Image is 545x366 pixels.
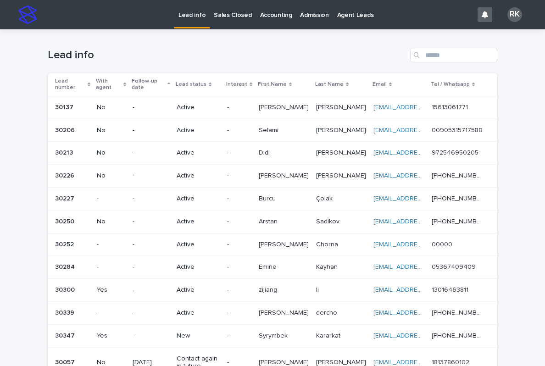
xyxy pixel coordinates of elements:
p: 05367409409 [432,261,478,271]
p: Active [177,263,219,271]
p: Active [177,218,219,226]
p: Lead status [176,79,206,89]
p: zijiang [259,284,279,294]
p: Active [177,195,219,203]
p: 30137 [55,102,75,111]
a: [EMAIL_ADDRESS][DOMAIN_NAME] [373,172,477,179]
p: - [227,172,251,180]
p: li [316,284,321,294]
tr: 3025030250 No-Active-ArstanArstan SadikovSadikov [EMAIL_ADDRESS][DOMAIN_NAME] [PHONE_NUMBER][PHON... [48,210,497,233]
p: Çolak [316,193,334,203]
p: - [227,286,251,294]
p: 30226 [55,170,76,180]
a: [EMAIL_ADDRESS][DOMAIN_NAME] [373,359,477,366]
a: [EMAIL_ADDRESS][DOMAIN_NAME] [373,218,477,225]
p: - [133,309,169,317]
p: [PHONE_NUMBER] [432,330,484,340]
p: Chorna [316,239,340,249]
tr: 3020630206 No-Active-SelamiSelami [PERSON_NAME][PERSON_NAME] [EMAIL_ADDRESS][DOMAIN_NAME] 0090531... [48,119,497,142]
p: [PERSON_NAME] [316,170,368,180]
a: [EMAIL_ADDRESS][DOMAIN_NAME] [373,127,477,133]
p: [PHONE_NUMBER] [432,307,484,317]
p: - [97,195,125,203]
p: - [133,104,169,111]
p: [PERSON_NAME] [259,307,311,317]
p: 00000 [432,239,454,249]
p: Burcu [259,193,278,203]
p: dercho [316,307,339,317]
p: Tel / Whatsapp [431,79,470,89]
p: Emine [259,261,278,271]
p: - [133,149,169,157]
p: 30213 [55,147,75,157]
p: 30284 [55,261,77,271]
p: With agent [96,76,121,93]
p: [PERSON_NAME] [316,102,368,111]
p: - [97,241,125,249]
a: [EMAIL_ADDRESS][DOMAIN_NAME] [373,264,477,270]
p: 00905315717588 [432,125,484,134]
p: [PERSON_NAME] [316,147,368,157]
p: - [133,263,169,271]
p: - [133,286,169,294]
p: No [97,172,125,180]
p: 15613061771 [432,102,470,111]
a: [EMAIL_ADDRESS][DOMAIN_NAME] [373,195,477,202]
a: [EMAIL_ADDRESS][DOMAIN_NAME] [373,287,477,293]
p: First Name [258,79,287,89]
p: [PERSON_NAME] [316,125,368,134]
p: - [133,195,169,203]
tr: 3030030300 Yes-Active-zijiangzijiang lili [EMAIL_ADDRESS][DOMAIN_NAME] 1301646381113016463811 [48,279,497,302]
p: Yes [97,286,125,294]
p: Selami [259,125,280,134]
p: No [97,218,125,226]
tr: 3028430284 --Active-EmineEmine KayhanKayhan [EMAIL_ADDRESS][DOMAIN_NAME] 0536740940905367409409 [48,256,497,279]
p: - [133,172,169,180]
p: 30347 [55,330,77,340]
p: - [227,104,251,111]
p: Last Name [315,79,344,89]
p: Yes [97,332,125,340]
a: [EMAIL_ADDRESS][DOMAIN_NAME] [373,150,477,156]
p: [PERSON_NAME] [259,170,311,180]
a: [EMAIL_ADDRESS][DOMAIN_NAME] [373,333,477,339]
p: - [227,332,251,340]
p: Active [177,172,219,180]
p: Follow-up date [132,76,165,93]
p: Sadikov [316,216,341,226]
p: Syrymbek [259,330,289,340]
a: [EMAIL_ADDRESS][DOMAIN_NAME] [373,241,477,248]
p: Lead number [55,76,85,93]
p: 30300 [55,284,77,294]
p: No [97,149,125,157]
p: - [227,127,251,134]
p: 972546950205 [432,147,480,157]
p: - [227,309,251,317]
p: Active [177,104,219,111]
p: Active [177,309,219,317]
p: - [97,263,125,271]
p: 30252 [55,239,76,249]
p: [PERSON_NAME] [259,239,311,249]
p: Active [177,127,219,134]
p: - [97,309,125,317]
a: [EMAIL_ADDRESS][DOMAIN_NAME] [373,104,477,111]
p: 30227 [55,193,76,203]
p: - [133,127,169,134]
p: No [97,104,125,111]
p: [PHONE_NUMBER] [432,170,484,180]
p: [PHONE_NUMBER] [432,193,484,203]
p: No [97,127,125,134]
div: RK [507,7,522,22]
h1: Lead info [48,49,406,62]
p: 30250 [55,216,76,226]
input: Search [410,48,497,62]
tr: 3022630226 No-Active-[PERSON_NAME][PERSON_NAME] [PERSON_NAME][PERSON_NAME] [EMAIL_ADDRESS][DOMAIN... [48,165,497,188]
p: 30206 [55,125,77,134]
a: [EMAIL_ADDRESS][DOMAIN_NAME] [373,310,477,316]
p: New [177,332,219,340]
p: Active [177,149,219,157]
tr: 3021330213 No-Active-DidiDidi [PERSON_NAME][PERSON_NAME] [EMAIL_ADDRESS][DOMAIN_NAME] 97254695020... [48,142,497,165]
p: - [133,332,169,340]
